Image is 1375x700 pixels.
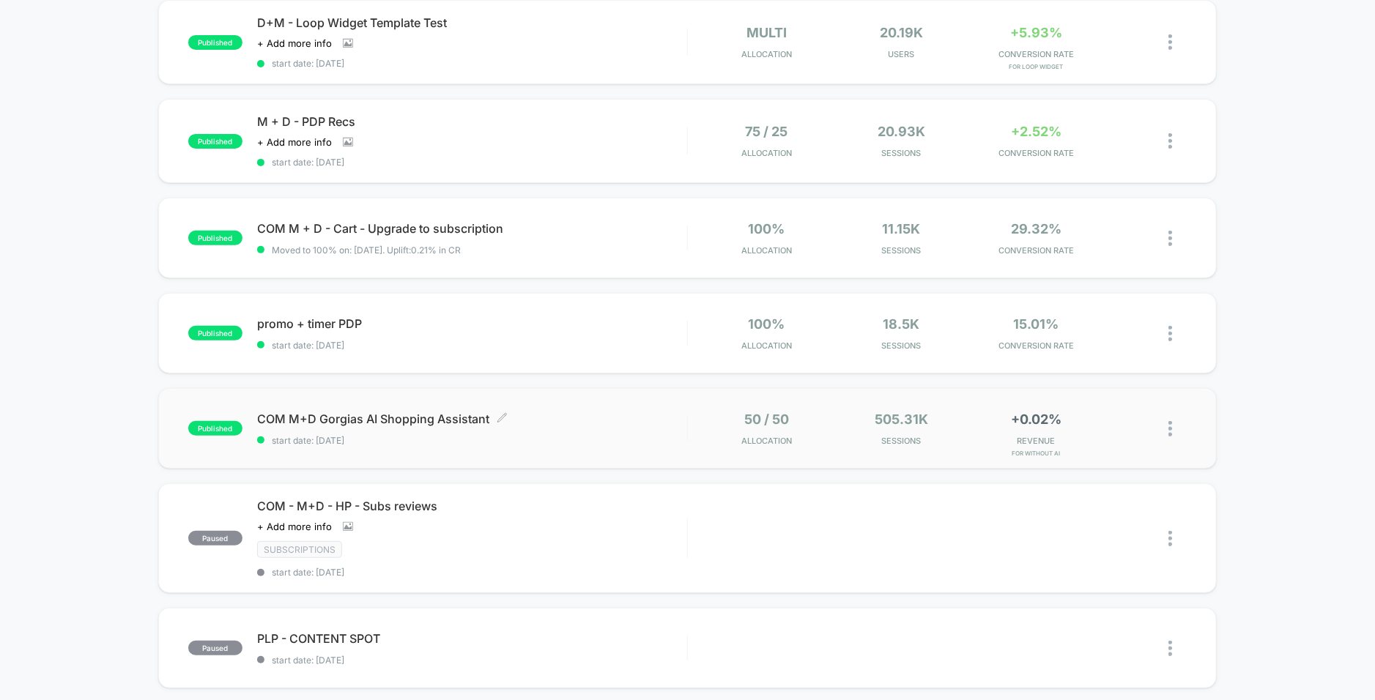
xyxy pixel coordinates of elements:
span: +2.52% [1011,124,1061,139]
span: start date: [DATE] [257,340,687,351]
span: 75 / 25 [745,124,787,139]
span: COM - M+D - HP - Subs reviews [257,499,687,513]
span: COM M+D Gorgias AI Shopping Assistant [257,412,687,426]
span: Sessions [837,245,965,256]
span: 18.5k [883,316,920,332]
span: published [188,326,242,340]
span: Allocation [741,340,792,351]
span: promo + timer PDP [257,316,687,331]
span: PLP - CONTENT SPOT [257,631,687,646]
span: CONVERSION RATE [973,245,1100,256]
span: D+M - Loop Widget Template Test [257,15,687,30]
span: Users [837,49,965,59]
span: start date: [DATE] [257,435,687,446]
span: for Without AI [973,450,1100,457]
span: subscriptions [257,541,342,558]
span: CONVERSION RATE [973,148,1100,158]
span: published [188,421,242,436]
span: 20.93k [878,124,925,139]
span: start date: [DATE] [257,655,687,666]
img: close [1168,421,1172,436]
span: paused [188,641,242,655]
img: close [1168,231,1172,246]
span: Sessions [837,436,965,446]
span: 20.19k [880,25,923,40]
span: + Add more info [257,521,332,532]
span: start date: [DATE] [257,157,687,168]
img: close [1168,34,1172,50]
span: published [188,134,242,149]
img: close [1168,641,1172,656]
img: close [1168,326,1172,341]
span: paused [188,531,242,546]
span: +0.02% [1011,412,1061,427]
span: start date: [DATE] [257,58,687,69]
span: CONVERSION RATE [973,49,1100,59]
img: close [1168,133,1172,149]
span: Allocation [741,148,792,158]
span: M + D - PDP Recs [257,114,687,129]
span: + Add more info [257,136,332,148]
span: 29.32% [1011,221,1061,237]
span: Allocation [741,245,792,256]
img: close [1168,531,1172,546]
span: published [188,231,242,245]
span: 505.31k [875,412,928,427]
span: 15.01% [1014,316,1059,332]
span: start date: [DATE] [257,567,687,578]
span: published [188,35,242,50]
span: Allocation [741,436,792,446]
span: 50 / 50 [744,412,789,427]
span: Moved to 100% on: [DATE] . Uplift: 0.21% in CR [272,245,461,256]
span: + Add more info [257,37,332,49]
span: REVENUE [973,436,1100,446]
span: Sessions [837,148,965,158]
span: COM M + D - Cart - Upgrade to subscription [257,221,687,236]
span: 100% [748,316,785,332]
span: Sessions [837,340,965,351]
span: 11.15k [883,221,921,237]
span: 100% [748,221,785,237]
span: +5.93% [1010,25,1062,40]
span: CONVERSION RATE [973,340,1100,351]
span: Allocation [741,49,792,59]
span: multi [746,25,787,40]
span: for loop widget [973,63,1100,70]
